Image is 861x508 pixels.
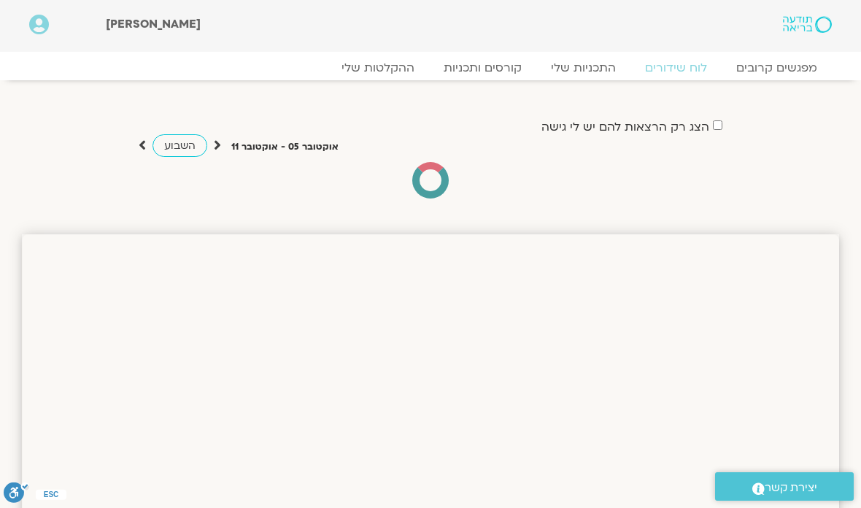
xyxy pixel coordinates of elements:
[541,120,709,134] label: הצג רק הרצאות להם יש לי גישה
[29,61,832,75] nav: Menu
[715,472,854,501] a: יצירת קשר
[722,61,832,75] a: מפגשים קרובים
[327,61,429,75] a: ההקלטות שלי
[106,16,201,32] span: [PERSON_NAME]
[630,61,722,75] a: לוח שידורים
[231,139,339,155] p: אוקטובר 05 - אוקטובר 11
[429,61,536,75] a: קורסים ותכניות
[152,134,207,157] a: השבוע
[765,478,817,498] span: יצירת קשר
[164,139,196,153] span: השבוע
[536,61,630,75] a: התכניות שלי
